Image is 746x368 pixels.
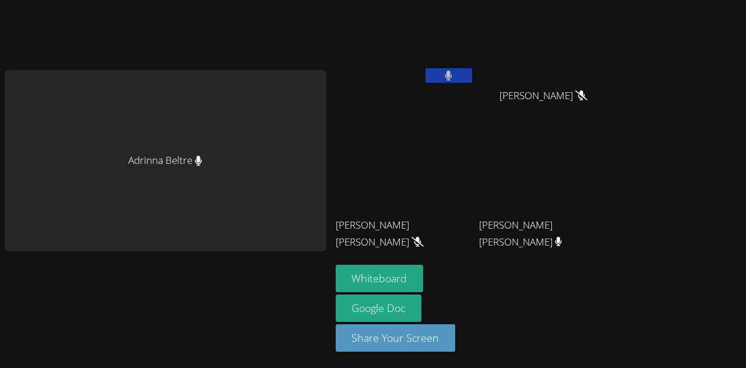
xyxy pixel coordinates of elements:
span: [PERSON_NAME] [PERSON_NAME] [479,217,608,251]
button: Share Your Screen [336,324,456,352]
div: Adrinna Beltre [5,70,326,251]
a: Google Doc [336,295,422,322]
button: Whiteboard [336,265,424,292]
span: [PERSON_NAME] [PERSON_NAME] [336,217,465,251]
span: [PERSON_NAME] [499,87,587,104]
